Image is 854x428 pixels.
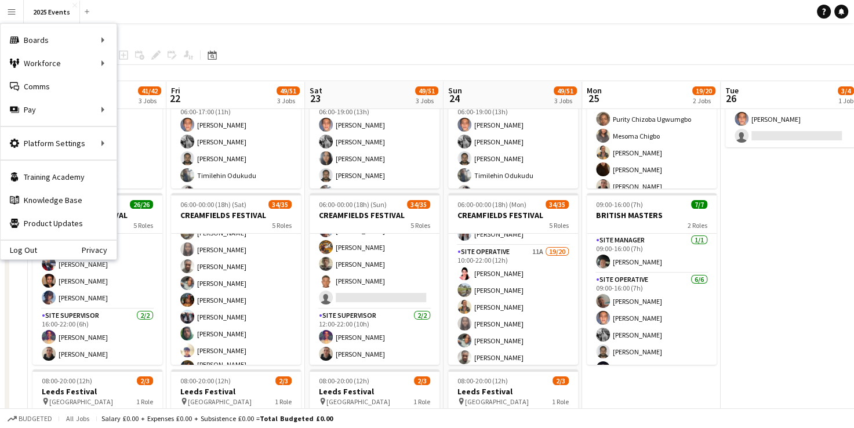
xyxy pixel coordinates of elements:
div: 2 Jobs [693,96,715,105]
span: 24 [446,92,462,105]
span: 41/42 [138,86,161,95]
h3: CREAMFIELDS FESTIVAL [448,210,578,220]
div: 1 Job [838,96,853,105]
div: 3 Jobs [139,96,161,105]
h3: Leeds Festival [448,386,578,397]
span: 08:00-20:00 (12h) [319,376,369,385]
span: 09:00-16:00 (7h) [596,200,643,209]
span: Fri [171,85,180,96]
h3: CREAMFIELDS FESTIVAL [310,210,439,220]
div: 3 Jobs [554,96,576,105]
app-job-card: 06:00-00:00 (18h) (Sun)34/35CREAMFIELDS FESTIVAL5 Roles[PERSON_NAME][PERSON_NAME][PERSON_NAME][PE... [310,193,439,365]
span: 2 Roles [688,221,707,230]
span: Budgeted [19,415,52,423]
span: 06:00-00:00 (18h) (Sun) [319,200,387,209]
app-card-role: Site Supervisor2/216:00-22:00 (6h)[PERSON_NAME][PERSON_NAME] [32,309,162,365]
span: 06:00-00:00 (18h) (Sat) [180,200,246,209]
span: 06:00-00:00 (18h) (Mon) [457,200,526,209]
span: 34/35 [407,200,430,209]
span: Total Budgeted £0.00 [260,414,333,423]
app-job-card: 06:00-00:00 (18h) (Sat)34/35CREAMFIELDS FESTIVAL5 Roles[PERSON_NAME][PERSON_NAME][PERSON_NAME][PE... [171,193,301,365]
span: Sun [448,85,462,96]
span: 49/51 [277,86,300,95]
a: Knowledge Base [1,188,117,212]
span: [GEOGRAPHIC_DATA] [465,397,529,406]
span: 49/51 [415,86,438,95]
span: Tue [725,85,739,96]
div: Workforce [1,52,117,75]
app-card-role: Site Manager1/109:00-16:00 (7h)[PERSON_NAME] [587,234,717,273]
span: 19/20 [692,86,715,95]
span: 5 Roles [272,221,292,230]
span: 3/4 [838,86,854,95]
div: Boards [1,28,117,52]
div: 3 Jobs [416,96,438,105]
span: 5 Roles [133,221,153,230]
span: 5 Roles [410,221,430,230]
span: 08:00-20:00 (12h) [457,376,508,385]
app-job-card: 06:00-00:00 (18h) (Fri)26/26CREAMFIELDS FESTIVAL5 Roles[PERSON_NAME][PERSON_NAME][PERSON_NAME][PE... [32,193,162,365]
a: Product Updates [1,212,117,235]
span: 08:00-20:00 (12h) [42,376,92,385]
span: 5 Roles [549,221,569,230]
div: Platform Settings [1,132,117,155]
a: Training Academy [1,165,117,188]
h3: BRITISH MASTERS [587,210,717,220]
span: 1 Role [413,397,430,406]
span: 34/35 [268,200,292,209]
app-job-card: 09:00-16:00 (7h)7/7BRITISH MASTERS2 RolesSite Manager1/109:00-16:00 (7h)[PERSON_NAME]Site Operati... [587,193,717,365]
div: 3 Jobs [277,96,299,105]
span: 23 [308,92,322,105]
a: Comms [1,75,117,98]
span: 1 Role [552,397,569,406]
span: 7/7 [691,200,707,209]
span: 2/3 [414,376,430,385]
span: 26 [724,92,739,105]
div: Pay [1,98,117,121]
span: 1 Role [136,397,153,406]
app-card-role: Site Operative6/609:00-16:00 (7h)[PERSON_NAME][PERSON_NAME][PERSON_NAME][PERSON_NAME][PERSON_NAME] [587,273,717,397]
span: [GEOGRAPHIC_DATA] [326,397,390,406]
span: 1 Role [275,397,292,406]
span: 08:00-20:00 (12h) [180,376,231,385]
span: 49/51 [554,86,577,95]
app-card-role: Site Supervisor2/212:00-22:00 (10h)[PERSON_NAME][PERSON_NAME] [310,309,439,365]
button: 2025 Events [24,1,80,23]
span: 2/3 [275,376,292,385]
span: [GEOGRAPHIC_DATA] [49,397,113,406]
span: 34/35 [546,200,569,209]
a: Privacy [82,245,117,255]
span: Sat [310,85,322,96]
app-card-role: Site Operative6A9/1006:00-10:00 (4h)[PERSON_NAME]!Chidera UmezulikePurity Chizoba UgwumgboMesoma ... [587,57,717,248]
span: 22 [169,92,180,105]
button: Budgeted [6,412,54,425]
div: Salary £0.00 + Expenses £0.00 + Subsistence £0.00 = [101,414,333,423]
span: 2/3 [553,376,569,385]
h3: Leeds Festival [171,386,301,397]
h3: Leeds Festival [310,386,439,397]
span: 25 [585,92,602,105]
span: 2/3 [137,376,153,385]
a: Log Out [1,245,37,255]
span: [GEOGRAPHIC_DATA] [188,397,252,406]
app-job-card: 06:00-00:00 (18h) (Mon)34/35CREAMFIELDS FESTIVAL5 Roles[PERSON_NAME]Site Manager1/109:00-00:00 (1... [448,193,578,365]
span: Mon [587,85,602,96]
span: All jobs [64,414,92,423]
h3: CREAMFIELDS FESTIVAL [171,210,301,220]
span: 26/26 [130,200,153,209]
h3: Leeds Festival [32,386,162,397]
